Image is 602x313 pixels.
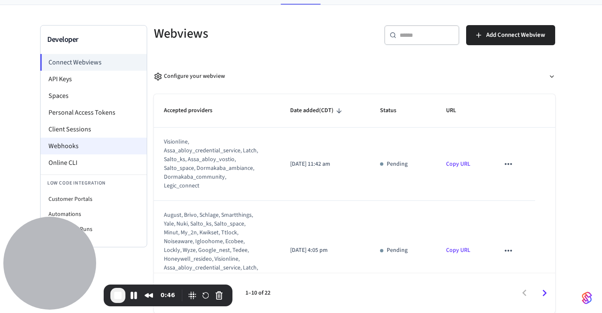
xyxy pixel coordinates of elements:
h5: Webviews [154,25,349,42]
p: Pending [387,246,408,255]
div: Configure your webview [154,72,225,81]
span: Status [380,104,407,117]
h3: Developer [47,34,140,46]
p: [DATE] 4:05 pm [290,246,360,255]
li: Client Sessions [41,121,147,138]
li: API Keys [41,71,147,87]
li: Low Code Integration [41,174,147,192]
span: Accepted providers [164,104,223,117]
li: Online CLI [41,154,147,171]
li: Personal Access Tokens [41,104,147,121]
p: [DATE] 11:42 am [290,160,360,169]
div: visionline, assa_abloy_credential_service, latch, salto_ks, assa_abloy_vostio, salto_space, dorma... [164,138,260,190]
span: Add Connect Webview [486,30,545,41]
a: Copy URL [446,160,470,168]
span: Date added(CDT) [290,104,344,117]
img: SeamLogoGradient.69752ec5.svg [582,291,592,305]
div: august, brivo, schlage, smartthings, yale, nuki, salto_ks, salto_space, minut, my_2n, kwikset, tt... [164,211,260,290]
li: Customer Portals [41,192,147,207]
li: Automations [41,207,147,222]
span: URL [446,104,467,117]
p: Pending [387,160,408,169]
button: Go to next page [535,283,554,303]
button: Add Connect Webview [466,25,555,45]
li: Spaces [41,87,147,104]
li: Webhooks [41,138,147,154]
li: Connect Webviews [40,54,147,71]
a: Copy URL [446,246,470,254]
p: 1–10 of 22 [245,289,270,298]
button: Configure your webview [154,65,555,87]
